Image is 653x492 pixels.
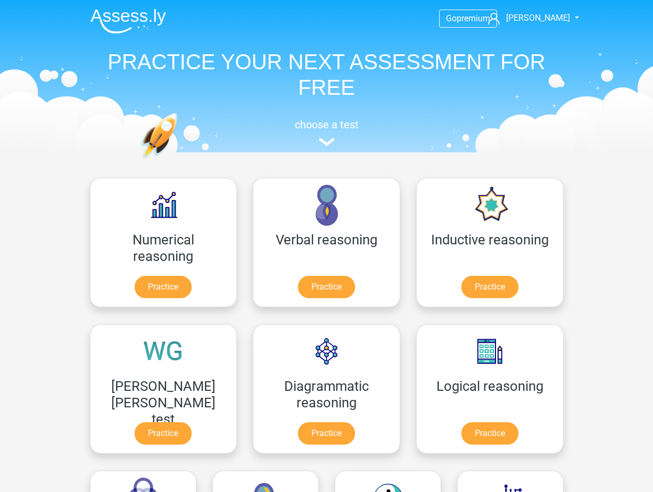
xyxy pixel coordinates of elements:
span: [PERSON_NAME] [506,13,570,23]
a: Gopremium [440,11,497,26]
a: Practice [298,422,355,445]
a: choose a test [82,118,572,146]
h5: choose a test [82,118,572,131]
img: practice [140,113,219,209]
a: Practice [135,422,192,445]
a: Practice [298,276,355,298]
img: Assessly [90,9,166,34]
a: [PERSON_NAME] [484,12,571,24]
img: assessment [319,138,335,146]
span: premium [457,13,490,23]
a: Practice [461,276,518,298]
span: Go [446,13,457,23]
a: Practice [135,276,192,298]
h1: PRACTICE YOUR NEXT ASSESSMENT FOR FREE [82,49,572,100]
a: Practice [461,422,518,445]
